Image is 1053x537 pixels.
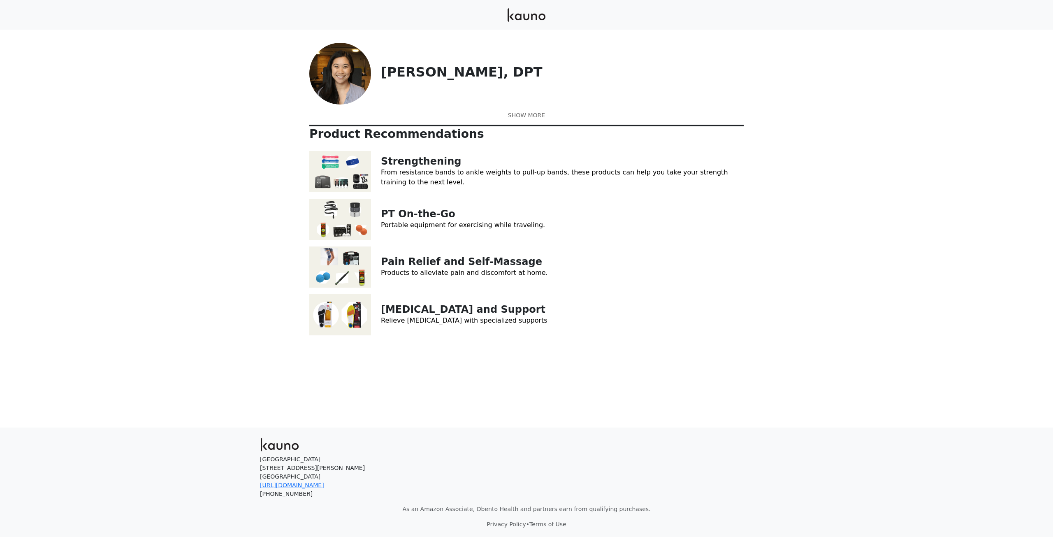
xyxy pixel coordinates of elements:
a: Products to alleviate pain and discomfort at home. [381,269,548,277]
a: Privacy Policy [487,521,526,528]
a: [URL][DOMAIN_NAME] [260,482,324,488]
img: Allyson Fong, DPT [309,43,371,105]
img: Kauno [507,8,546,22]
p: As an Amazon Associate, Obento Health and partners earn from qualifying purchases. [260,505,793,514]
img: Pain Relief and Self-Massage [309,246,371,288]
a: [MEDICAL_DATA] and Support [381,304,545,315]
a: Strengthening [381,156,462,167]
img: Kauno [260,437,299,452]
a: Terms of Use [529,521,566,528]
p: [GEOGRAPHIC_DATA] [STREET_ADDRESS][PERSON_NAME] [GEOGRAPHIC_DATA] [PHONE_NUMBER] [260,455,793,498]
a: Portable equipment for exercising while traveling. [381,221,545,229]
img: PT On-the-Go [309,199,371,240]
img: Strengthening [309,151,371,192]
a: From resistance bands to ankle weights to pull-up bands, these products can help you take your st... [381,168,728,186]
a: PT On-the-Go [381,208,455,220]
a: Relieve [MEDICAL_DATA] with specialized supports [381,316,547,324]
a: Pain Relief and Self-Massage [381,256,542,267]
p: • [260,520,793,529]
img: Orthotics and Support [309,294,371,335]
p: [PERSON_NAME], DPT [381,64,744,80]
p: Product Recommendations [309,127,744,141]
